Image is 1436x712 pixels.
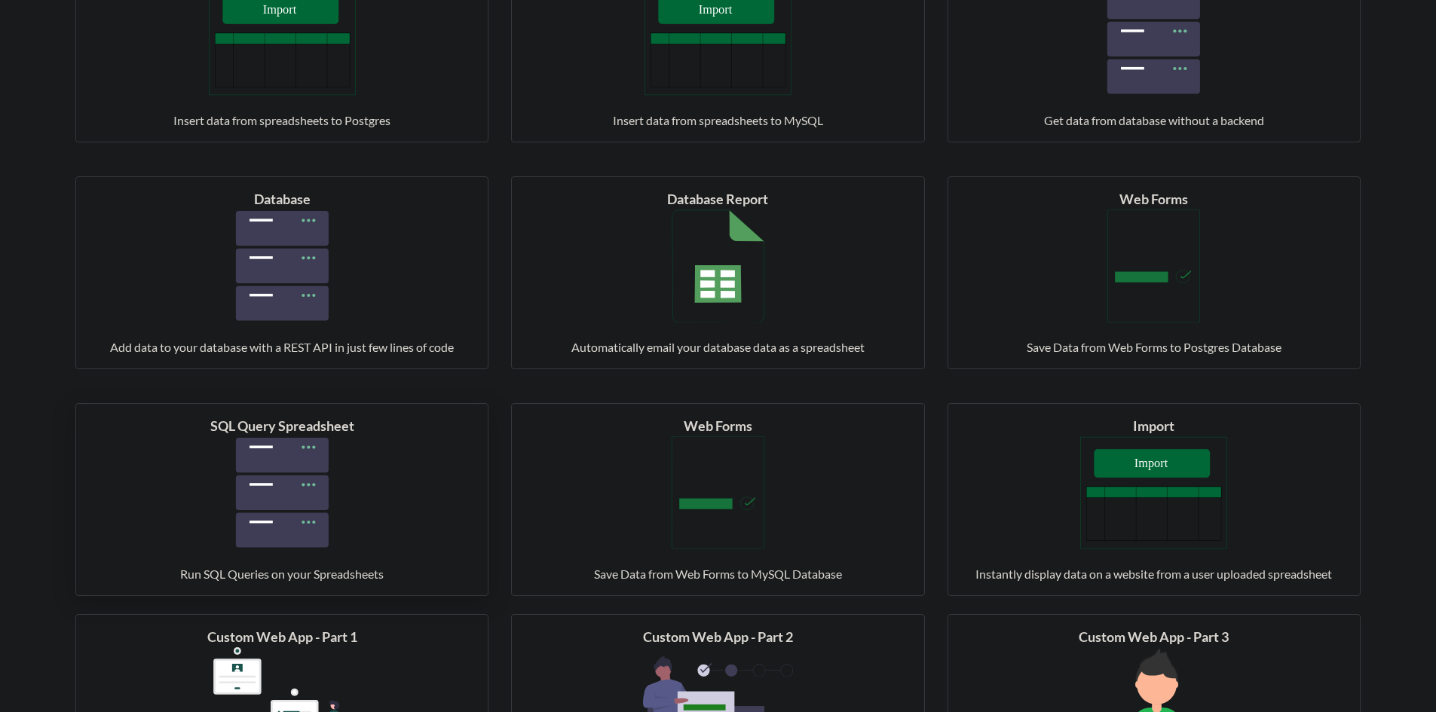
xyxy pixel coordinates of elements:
[966,565,1342,583] div: Instantly display data on a website from a user uploaded spreadsheet
[966,416,1342,436] div: Import
[530,112,905,130] div: Insert data from spreadsheets to MySQL
[530,338,905,356] div: Automatically email your database data as a spreadsheet
[643,436,793,549] img: Use Case
[966,338,1342,356] div: Save Data from Web Forms to Postgres Database
[530,189,905,209] div: Database Report
[530,416,905,436] div: Web Forms
[530,627,905,647] div: Custom Web App - Part 2
[94,416,470,436] div: SQL Query Spreadsheet
[966,189,1342,209] div: Web Forms
[94,338,470,356] div: Add data to your database with a REST API in just few lines of code
[94,112,470,130] div: Insert data from spreadsheets to Postgres
[966,112,1342,130] div: Get data from database without a backend
[530,565,905,583] div: Save Data from Web Forms to MySQL Database
[94,627,470,647] div: Custom Web App - Part 1
[94,189,470,209] div: Database
[207,436,357,549] img: Use Case
[966,627,1342,647] div: Custom Web App - Part 3
[94,565,470,583] div: Run SQL Queries on your Spreadsheets
[207,209,357,322] img: Use Case
[1079,436,1229,549] img: Use Case
[1079,209,1229,322] img: Use Case
[643,209,793,322] img: Use Case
